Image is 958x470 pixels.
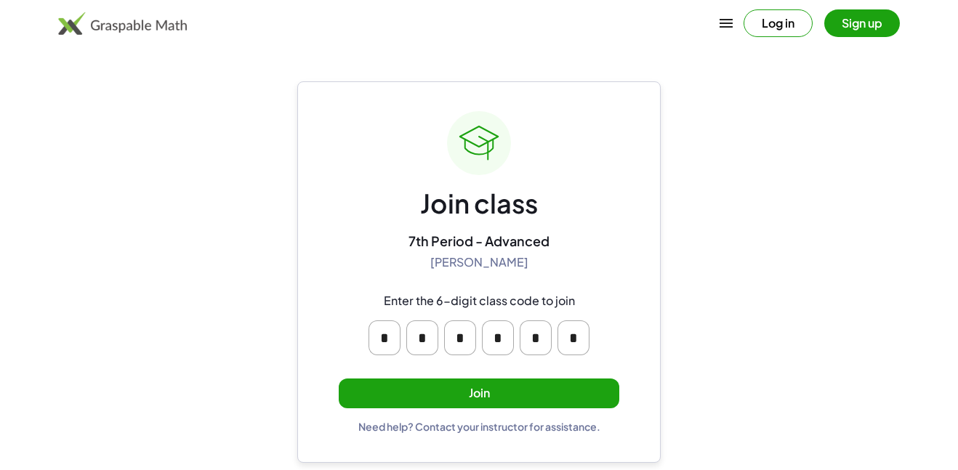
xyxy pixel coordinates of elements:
[420,187,538,221] div: Join class
[384,293,575,309] div: Enter the 6-digit class code to join
[824,9,900,37] button: Sign up
[358,420,600,433] div: Need help? Contact your instructor for assistance.
[482,320,514,355] input: Please enter OTP character 4
[444,320,476,355] input: Please enter OTP character 3
[369,320,400,355] input: Please enter OTP character 1
[430,255,528,270] div: [PERSON_NAME]
[520,320,552,355] input: Please enter OTP character 5
[339,378,619,408] button: Join
[744,9,813,37] button: Log in
[558,320,589,355] input: Please enter OTP character 6
[406,320,438,355] input: Please enter OTP character 2
[408,232,550,249] div: 7th Period - Advanced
